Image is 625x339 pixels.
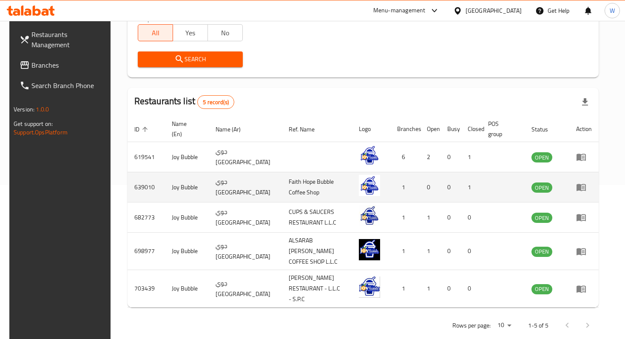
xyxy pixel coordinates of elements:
span: Name (En) [172,119,199,139]
td: 1 [420,233,440,270]
td: Joy Bubble [165,233,209,270]
td: جوي [GEOGRAPHIC_DATA] [209,142,282,172]
td: Joy Bubble [165,202,209,233]
th: Busy [440,116,461,142]
div: Menu-management [373,6,426,16]
div: [GEOGRAPHIC_DATA] [466,6,522,15]
button: Search [138,51,243,67]
span: Ref. Name [289,124,326,134]
span: Get support on: [14,118,53,129]
td: 1 [461,142,481,172]
td: Joy Bubble [165,270,209,308]
td: 0 [440,233,461,270]
button: All [138,24,173,41]
td: 1 [390,270,420,308]
th: Logo [352,116,390,142]
td: 1 [390,202,420,233]
a: Support.OpsPlatform [14,127,68,138]
span: Search [145,54,236,65]
img: Joy Bubble [359,276,380,298]
td: 0 [461,233,481,270]
span: Restaurants Management [31,29,107,50]
a: Branches [13,55,114,75]
span: OPEN [531,153,552,162]
td: 639010 [128,172,165,202]
td: 0 [461,270,481,308]
span: POS group [488,119,514,139]
td: 0 [440,202,461,233]
td: 703439 [128,270,165,308]
td: Joy Bubble [165,142,209,172]
div: Rows per page: [494,319,514,332]
th: Closed [461,116,481,142]
td: جوي [GEOGRAPHIC_DATA] [209,172,282,202]
td: 0 [440,270,461,308]
span: Version: [14,104,34,115]
span: Status [531,124,559,134]
td: 619541 [128,142,165,172]
span: W [610,6,615,15]
th: Branches [390,116,420,142]
span: ID [134,124,151,134]
img: Joy Bubble [359,205,380,226]
td: جوي [GEOGRAPHIC_DATA] [209,270,282,308]
span: 5 record(s) [198,98,234,106]
td: 6 [390,142,420,172]
table: enhanced table [128,116,599,308]
th: Action [569,116,599,142]
button: No [207,24,243,41]
td: 0 [440,142,461,172]
div: Total records count [197,95,234,109]
td: Faith Hope Bubble Coffee Shop [282,172,352,202]
span: All [142,27,170,39]
span: No [211,27,239,39]
td: 0 [420,172,440,202]
div: Menu [576,182,592,192]
td: 1 [420,270,440,308]
td: 0 [461,202,481,233]
a: Search Branch Phone [13,75,114,96]
div: Menu [576,246,592,256]
th: Open [420,116,440,142]
td: 1 [420,202,440,233]
p: 1-5 of 5 [528,320,548,331]
td: ALSARAB [PERSON_NAME] COFFEE SHOP L.L.C [282,233,352,270]
span: 1.0.0 [36,104,49,115]
div: Menu [576,284,592,294]
span: OPEN [531,247,552,256]
td: 698977 [128,233,165,270]
button: Yes [173,24,208,41]
img: Joy Bubble [359,239,380,260]
td: 2 [420,142,440,172]
h2: Restaurants list [134,95,234,109]
span: Yes [176,27,205,39]
td: جوي [GEOGRAPHIC_DATA] [209,233,282,270]
span: OPEN [531,183,552,193]
td: 682773 [128,202,165,233]
span: OPEN [531,213,552,223]
label: Upsell [144,16,159,22]
td: Joy Bubble [165,172,209,202]
span: Name (Ar) [216,124,252,134]
td: جوي [GEOGRAPHIC_DATA] [209,202,282,233]
span: OPEN [531,284,552,294]
td: 1 [390,233,420,270]
p: Rows per page: [452,320,491,331]
div: OPEN [531,152,552,162]
span: Search Branch Phone [31,80,107,91]
div: Menu [576,152,592,162]
td: 1 [461,172,481,202]
td: CUPS & SAUCERS RESTAURANT L.L.C [282,202,352,233]
img: Joy Bubble [359,175,380,196]
div: Export file [575,92,595,112]
span: Branches [31,60,107,70]
td: [PERSON_NAME] RESTAURANT - L.L.C - S.P.C [282,270,352,308]
td: 1 [390,172,420,202]
img: Joy Bubble [359,145,380,166]
a: Restaurants Management [13,24,114,55]
td: 0 [440,172,461,202]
